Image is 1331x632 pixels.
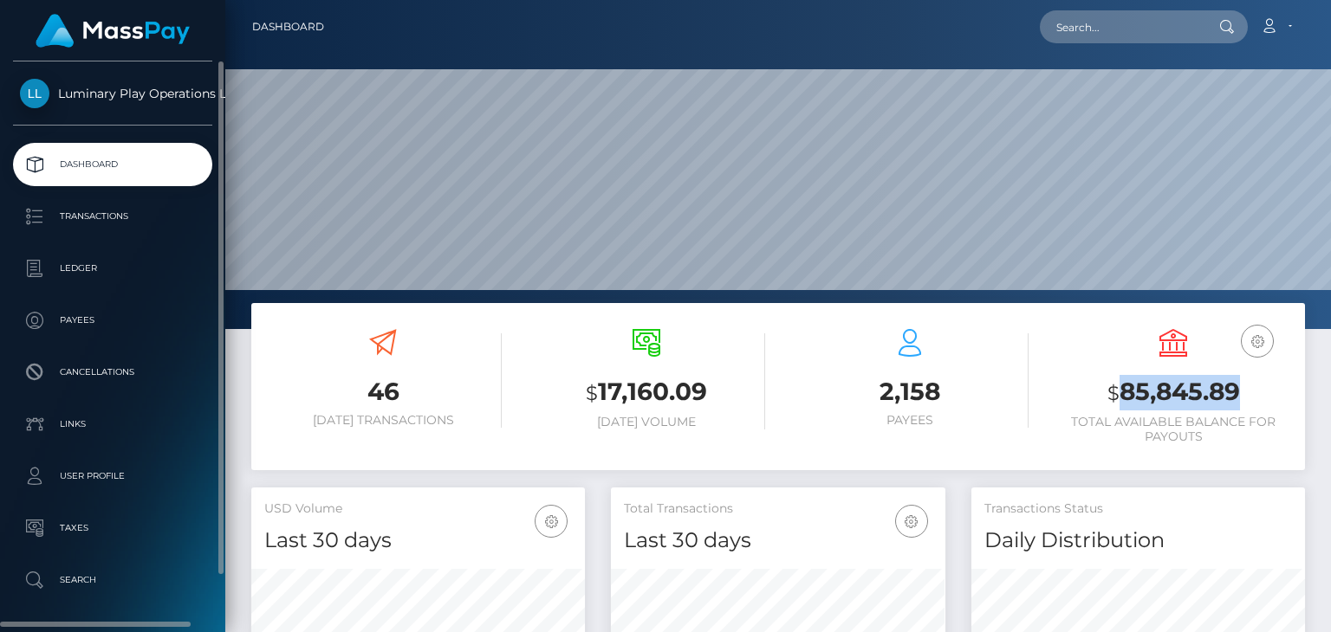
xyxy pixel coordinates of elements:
[264,375,502,409] h3: 46
[20,567,205,593] p: Search
[528,375,765,410] h3: 17,160.09
[20,255,205,281] p: Ledger
[791,413,1029,428] h6: Payees
[624,526,932,556] h4: Last 30 days
[1055,375,1292,410] h3: 85,845.89
[20,359,205,385] p: Cancellations
[13,403,212,446] a: Links
[1040,10,1203,43] input: Search...
[20,463,205,489] p: User Profile
[252,9,324,45] a: Dashboard
[20,411,205,437] p: Links
[984,500,1292,518] h5: Transactions Status
[13,351,212,394] a: Cancellations
[1055,415,1292,444] h6: Total Available Balance for Payouts
[20,307,205,333] p: Payees
[36,14,190,48] img: MassPay Logo
[13,86,212,101] span: Luminary Play Operations Limited
[20,515,205,541] p: Taxes
[13,558,212,602] a: Search
[20,79,49,108] img: Luminary Play Operations Limited
[264,413,502,428] h6: [DATE] Transactions
[20,152,205,177] p: Dashboard
[13,299,212,342] a: Payees
[20,203,205,229] p: Transactions
[13,143,212,186] a: Dashboard
[586,381,598,405] small: $
[984,526,1292,556] h4: Daily Distribution
[13,195,212,238] a: Transactions
[13,506,212,550] a: Taxes
[264,500,572,518] h5: USD Volume
[528,415,765,429] h6: [DATE] Volume
[624,500,932,518] h5: Total Transactions
[1107,381,1120,405] small: $
[791,375,1029,409] h3: 2,158
[13,247,212,290] a: Ledger
[264,526,572,556] h4: Last 30 days
[13,455,212,498] a: User Profile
